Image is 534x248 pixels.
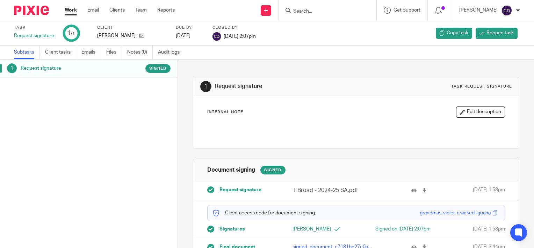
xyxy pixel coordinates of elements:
div: 1 [68,29,75,37]
label: Due by [176,25,204,30]
a: Files [106,46,122,59]
a: Client tasks [45,46,76,59]
div: 1 [7,63,17,73]
input: Search [293,8,355,15]
p: [PERSON_NAME] [459,7,498,14]
a: Emails [81,46,101,59]
a: Audit logs [158,46,185,59]
span: Signed [149,66,167,71]
img: svg%3E [212,32,221,41]
p: [PERSON_NAME] [293,226,356,233]
a: Reports [157,7,175,14]
label: Task [14,25,54,30]
a: Clients [109,7,125,14]
div: Task request signature [451,84,512,89]
span: Reopen task [486,29,514,36]
h1: Request signature [21,63,121,74]
div: grandmas-violet-cracked-iguana [420,209,491,216]
div: Signed [260,166,286,174]
a: Reopen task [476,28,518,39]
label: Client [97,25,167,30]
p: Internal Note [207,109,243,115]
div: Request signature [14,32,54,39]
a: Notes (0) [127,46,153,59]
h1: Document signing [207,166,255,174]
div: 1 [200,81,211,92]
p: T Broad - 2024-25 SA.pdf [293,186,373,194]
img: svg%3E [501,5,512,16]
span: Copy task [447,29,468,36]
span: [DATE] 1:58pm [473,226,505,233]
div: [DATE] [176,32,204,39]
img: Pixie [14,6,49,15]
a: Work [65,7,77,14]
span: Get Support [394,8,420,13]
a: Team [135,7,147,14]
a: Subtasks [14,46,40,59]
p: [PERSON_NAME] [97,32,136,39]
span: Request signature [219,186,261,193]
h1: Request signature [215,83,371,90]
a: Email [87,7,99,14]
span: [DATE] 2:07pm [224,34,256,39]
small: /1 [71,32,75,35]
button: Edit description [456,106,505,118]
span: [DATE] 1:58pm [473,186,505,194]
span: Signatures [219,226,245,233]
label: Closed by [212,25,256,30]
div: Signed on [DATE] 2:07pm [367,226,431,233]
p: Client access code for document signing [213,209,315,216]
a: Copy task [436,28,472,39]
